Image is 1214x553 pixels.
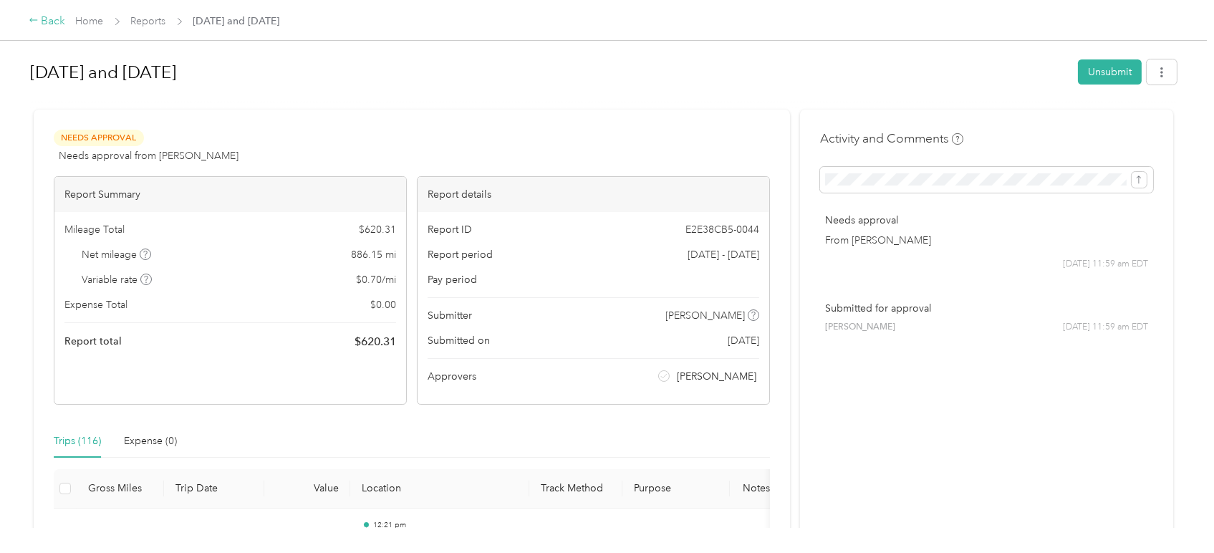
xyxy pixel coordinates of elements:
th: Gross Miles [77,469,164,509]
span: Report ID [428,222,472,237]
span: Needs Approval [54,130,144,146]
span: Expense Total [64,297,127,312]
div: Report details [418,177,769,212]
span: Net mileage [82,247,152,262]
span: Submitted on [428,333,490,348]
span: [PERSON_NAME] [678,369,757,384]
span: Needs approval from [PERSON_NAME] [59,148,239,163]
div: Expense (0) [124,433,177,449]
span: Pay period [428,272,477,287]
div: Back [29,13,66,30]
span: [DATE] 11:59 am EDT [1063,258,1148,271]
h4: Activity and Comments [820,130,963,148]
span: [DATE] and [DATE] [193,14,280,29]
th: Notes [730,469,784,509]
a: Reports [131,15,166,27]
span: [PERSON_NAME] [666,308,746,323]
p: 12:21 pm [373,520,518,530]
span: Variable rate [82,272,153,287]
span: Mileage Total [64,222,125,237]
p: Submitted for approval [825,301,1148,316]
span: $ 620.31 [359,222,396,237]
span: Report period [428,247,493,262]
span: Approvers [428,369,476,384]
th: Value [264,469,350,509]
iframe: Everlance-gr Chat Button Frame [1134,473,1214,553]
p: From [PERSON_NAME] [825,233,1148,248]
span: Submitter [428,308,472,323]
span: [PERSON_NAME] [825,321,895,334]
span: E2E38CB5-0044 [685,222,759,237]
span: $ 0.00 [370,297,396,312]
span: Report total [64,334,122,349]
span: $ 0.70 / mi [356,272,396,287]
span: $ 620.31 [355,333,396,350]
p: Needs approval [825,213,1148,228]
th: Trip Date [164,469,264,509]
div: Trips (116) [54,433,101,449]
h1: July and Aug 2025 [30,55,1068,90]
span: [DATE] 11:59 am EDT [1063,321,1148,334]
span: [DATE] - [DATE] [688,247,759,262]
th: Location [350,469,529,509]
button: Unsubmit [1078,59,1142,85]
div: Report Summary [54,177,406,212]
span: 886.15 mi [351,247,396,262]
th: Track Method [529,469,622,509]
span: [DATE] [728,333,759,348]
th: Purpose [622,469,730,509]
a: Home [76,15,104,27]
